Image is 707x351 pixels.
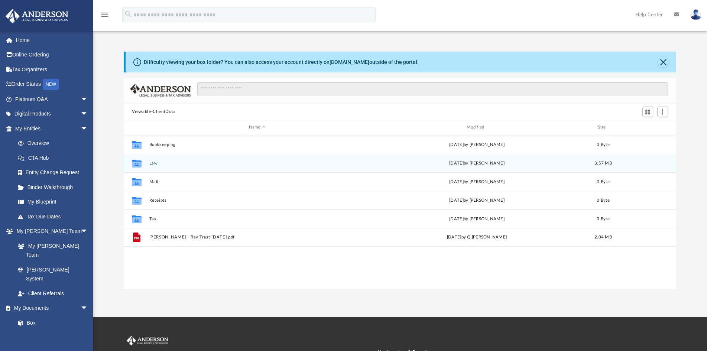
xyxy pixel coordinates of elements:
a: Box [10,315,92,330]
a: [PERSON_NAME] System [10,262,95,286]
a: Tax Due Dates [10,209,99,224]
a: Online Ordering [5,48,99,62]
a: Client Referrals [10,286,95,301]
div: [DATE] by Q [PERSON_NAME] [369,234,585,241]
button: Close [658,57,668,67]
span: 2.04 MB [594,235,612,239]
div: id [621,124,673,131]
span: arrow_drop_down [81,224,95,239]
a: Order StatusNEW [5,77,99,92]
div: Name [149,124,365,131]
a: Home [5,33,99,48]
a: My Blueprint [10,195,95,209]
button: Bookkeeping [149,142,365,147]
div: Difficulty viewing your box folder? You can also access your account directly on outside of the p... [144,58,419,66]
span: 0 Byte [597,179,610,183]
span: arrow_drop_down [81,121,95,136]
div: Size [588,124,618,131]
div: id [127,124,145,131]
a: Digital Productsarrow_drop_down [5,107,99,121]
div: [DATE] by [PERSON_NAME] [369,141,585,148]
button: Mail [149,179,365,184]
a: Platinum Q&Aarrow_drop_down [5,92,99,107]
a: My [PERSON_NAME] Teamarrow_drop_down [5,224,95,239]
button: Switch to Grid View [642,107,654,117]
button: Viewable-ClientDocs [132,108,176,115]
span: 0 Byte [597,198,610,202]
i: search [124,10,132,18]
div: [DATE] by [PERSON_NAME] [369,178,585,185]
img: User Pic [690,9,701,20]
a: My Entitiesarrow_drop_down [5,121,99,136]
div: Modified [369,124,585,131]
div: NEW [43,79,59,90]
a: My Documentsarrow_drop_down [5,301,95,316]
button: Receipts [149,198,365,203]
input: Search files and folders [197,82,668,96]
span: arrow_drop_down [81,107,95,122]
a: Tax Organizers [5,62,99,77]
a: Binder Walkthrough [10,180,99,195]
button: [PERSON_NAME] - Rev Trust [DATE].pdf [149,235,365,240]
span: 0 Byte [597,142,610,146]
img: Anderson Advisors Platinum Portal [125,336,170,345]
a: Entity Change Request [10,165,99,180]
div: [DATE] by [PERSON_NAME] [369,160,585,166]
a: My [PERSON_NAME] Team [10,238,92,262]
button: Law [149,161,365,166]
span: 3.57 MB [594,161,612,165]
span: arrow_drop_down [81,92,95,107]
div: grid [124,135,677,289]
button: Add [657,107,668,117]
span: 0 Byte [597,217,610,221]
div: [DATE] by [PERSON_NAME] [369,215,585,222]
a: [DOMAIN_NAME] [330,59,369,65]
img: Anderson Advisors Platinum Portal [3,9,71,23]
button: Tax [149,217,365,221]
div: [DATE] by [PERSON_NAME] [369,197,585,204]
span: arrow_drop_down [81,301,95,316]
a: menu [100,14,109,19]
i: menu [100,10,109,19]
a: Overview [10,136,99,151]
a: CTA Hub [10,150,99,165]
